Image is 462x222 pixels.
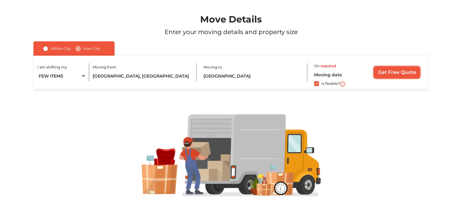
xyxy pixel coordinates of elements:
[320,63,336,69] label: required
[93,64,116,70] label: Moving from
[340,82,345,87] img: i
[374,67,420,78] input: Get Free Quote
[50,45,71,52] label: Within City
[314,69,363,80] input: Moving date
[203,64,222,70] label: Moving to
[83,45,100,52] label: Inter City
[19,27,443,36] p: Enter your moving details and property size
[93,71,190,81] input: Select City
[37,64,67,70] label: I am shifting my
[19,14,443,25] h1: Move Details
[314,63,320,69] label: On
[321,80,340,86] label: Is flexible?
[203,71,301,81] input: Select City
